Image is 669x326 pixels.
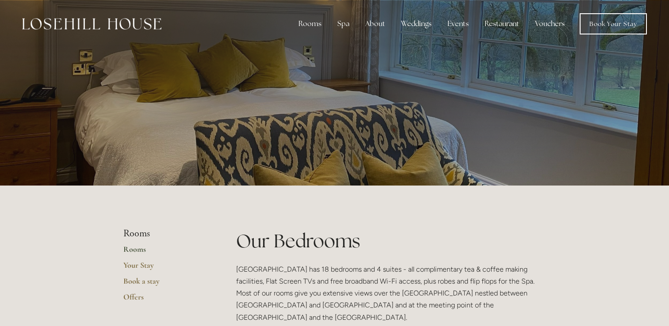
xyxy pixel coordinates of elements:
h1: Our Bedrooms [236,228,546,254]
div: Rooms [291,15,329,33]
a: Book a stay [123,276,208,292]
a: Your Stay [123,260,208,276]
a: Offers [123,292,208,308]
p: [GEOGRAPHIC_DATA] has 18 bedrooms and 4 suites - all complimentary tea & coffee making facilities... [236,263,546,323]
div: Spa [330,15,356,33]
div: Weddings [394,15,439,33]
div: About [358,15,392,33]
li: Rooms [123,228,208,239]
a: Rooms [123,244,208,260]
a: Book Your Stay [580,13,647,34]
div: Events [440,15,476,33]
img: Losehill House [22,18,161,30]
a: Vouchers [528,15,572,33]
div: Restaurant [478,15,526,33]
